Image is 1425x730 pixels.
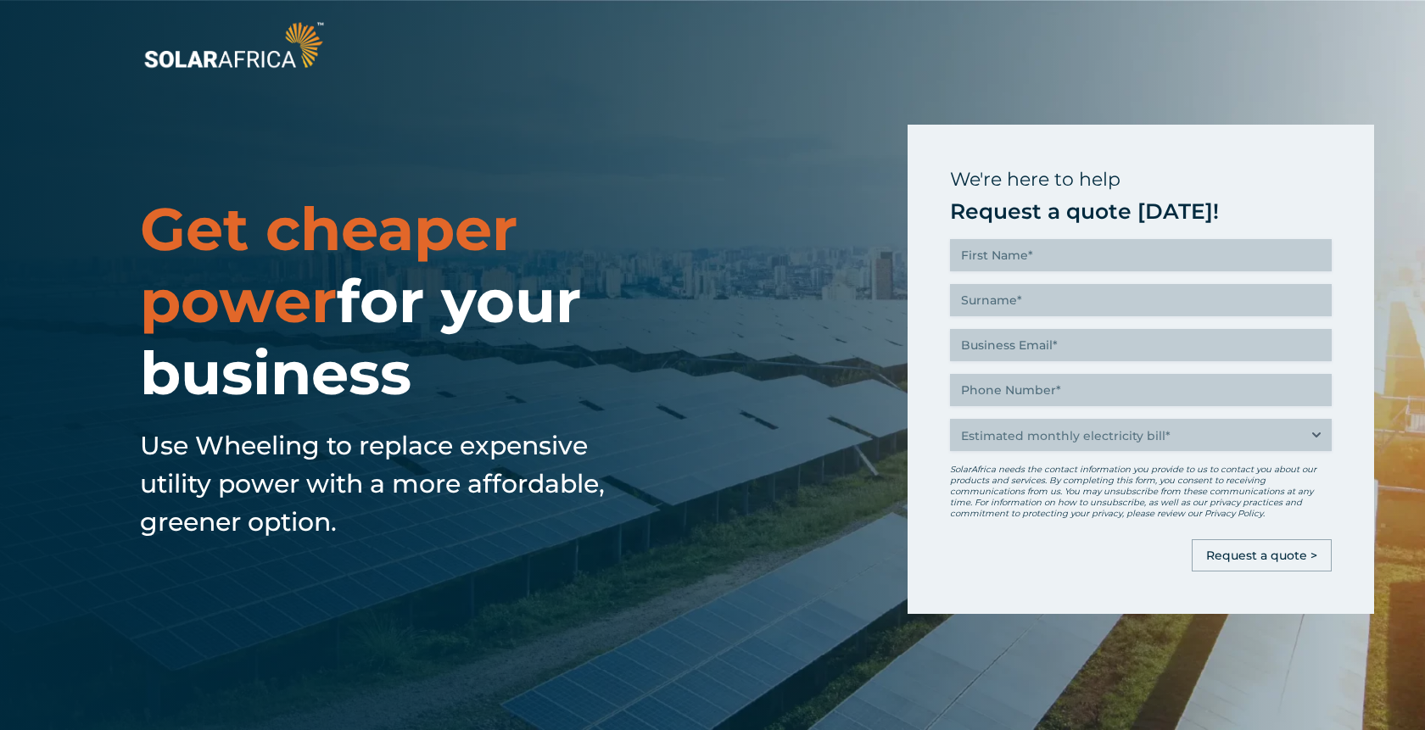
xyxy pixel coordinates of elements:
[140,193,749,410] h1: for your business
[1192,539,1332,571] input: Request a quote >
[140,192,517,337] span: Get cheaper power
[950,329,1332,361] input: Business Email*
[950,464,1332,519] p: SolarAfrica needs the contact information you provide to us to contact you about our products and...
[950,284,1332,316] input: Surname*
[950,374,1332,406] input: Phone Number*
[950,197,1332,226] p: Request a quote [DATE]!
[950,163,1332,197] p: We're here to help
[140,426,632,541] h5: Use Wheeling to replace expensive utility power with a more affordable, greener option.
[950,239,1332,271] input: First Name*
